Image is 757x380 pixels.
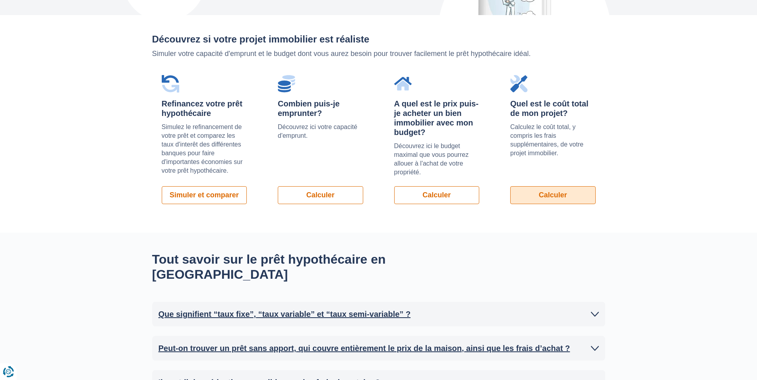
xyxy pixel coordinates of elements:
[152,34,605,44] h2: Découvrez si votre projet immobilier est réaliste
[510,99,596,118] div: Quel est le coût total de mon projet?
[162,123,247,175] p: Simulez le refinancement de votre prêt et comparez les taux d'interêt des différentes banques pou...
[278,186,363,204] a: Calculer
[278,75,295,93] img: Combien puis-je emprunter?
[162,75,179,93] img: Refinancez votre prêt hypothécaire
[159,308,599,320] a: Que signifient “taux fixe”, “taux variable” et “taux semi-variable” ?
[394,186,480,204] a: Calculer
[152,49,605,59] p: Simuler votre capacité d'emprunt et le budget dont vous aurez besoin pour trouver facilement le p...
[510,75,528,93] img: Quel est le coût total de mon projet?
[394,142,480,177] p: Découvrez ici le budget maximal que vous pourrez allouer à l'achat de votre propriété.
[394,75,412,93] img: A quel est le prix puis-je acheter un bien immobilier avec mon budget?
[278,99,363,118] div: Combien puis-je emprunter?
[159,342,599,354] a: Peut-on trouver un prêt sans apport, qui couvre entièrement le prix de la maison, ainsi que les f...
[162,99,247,118] div: Refinancez votre prêt hypothécaire
[152,252,450,282] h2: Tout savoir sur le prêt hypothécaire en [GEOGRAPHIC_DATA]
[394,99,480,137] div: A quel est le prix puis-je acheter un bien immobilier avec mon budget?
[159,342,570,354] h2: Peut-on trouver un prêt sans apport, qui couvre entièrement le prix de la maison, ainsi que les f...
[510,186,596,204] a: Calculer
[162,186,247,204] a: Simuler et comparer
[278,123,363,140] p: Découvrez ici votre capacité d'emprunt.
[510,123,596,158] p: Calculez le coût total, y compris les frais supplémentaires, de votre projet immobilier.
[159,308,411,320] h2: Que signifient “taux fixe”, “taux variable” et “taux semi-variable” ?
